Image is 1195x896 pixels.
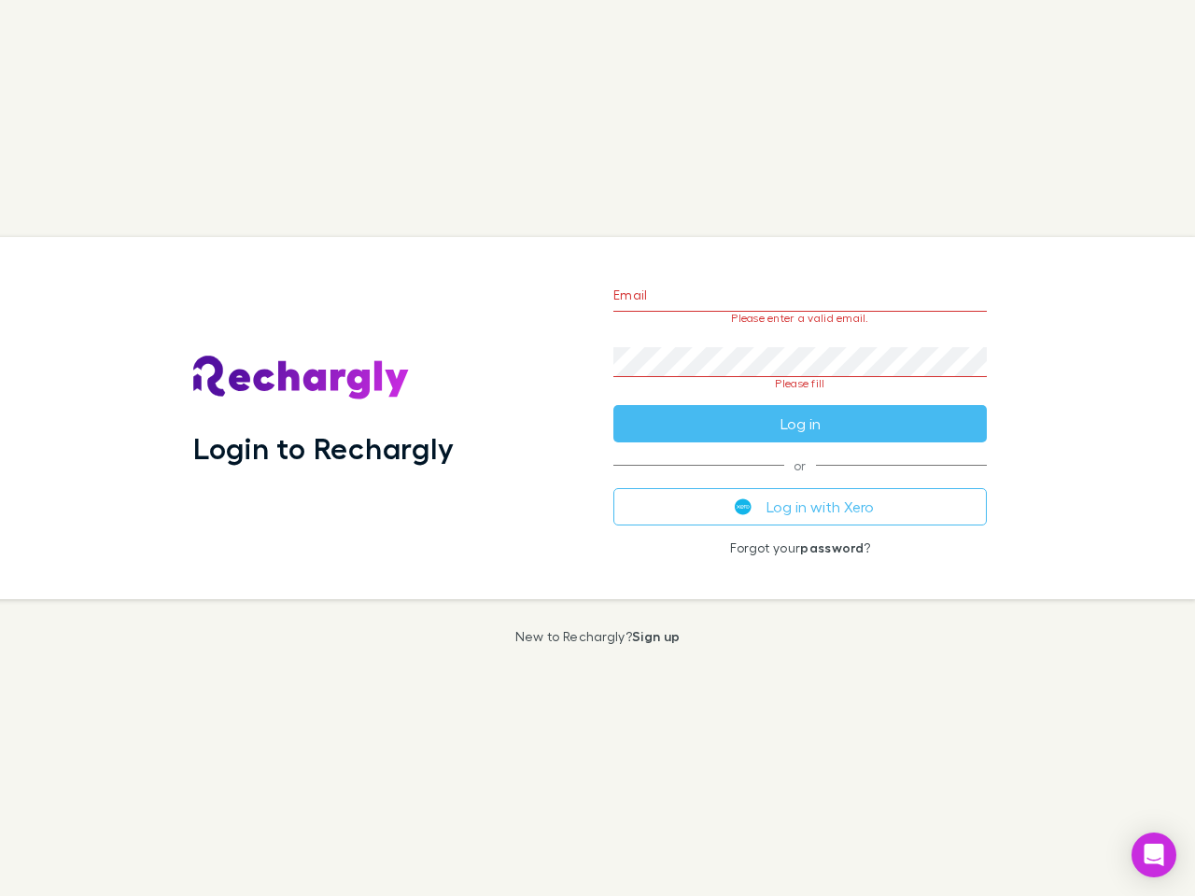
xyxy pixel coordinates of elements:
p: Please enter a valid email. [613,312,987,325]
img: Rechargly's Logo [193,356,410,400]
p: New to Rechargly? [515,629,681,644]
a: password [800,539,864,555]
a: Sign up [632,628,680,644]
h1: Login to Rechargly [193,430,454,466]
button: Log in with Xero [613,488,987,525]
p: Please fill [613,377,987,390]
img: Xero's logo [735,498,752,515]
button: Log in [613,405,987,442]
span: or [613,465,987,466]
p: Forgot your ? [613,540,987,555]
div: Open Intercom Messenger [1132,833,1176,877]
